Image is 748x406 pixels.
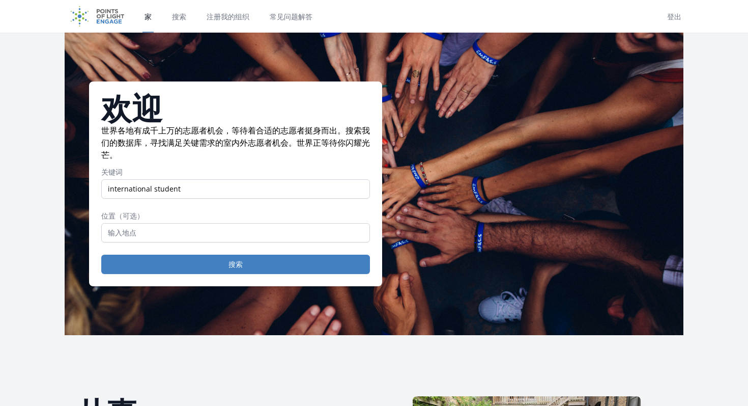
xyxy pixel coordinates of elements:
input: 输入地点 [101,223,370,242]
font: 注册我的组织 [207,12,249,21]
font: 位置 [101,211,116,221]
font: 关键词 [101,167,123,177]
font: 世界各地有成千上万的志愿者机会，等待着合适的志愿者挺身而出。搜索我们的数据库，寻找满足关键需求的室内外志愿者机会。世界正等待你闪耀光芒。 [101,125,370,160]
font: （可选） [116,211,144,221]
button: 搜索 [101,255,370,274]
font: 搜索 [228,259,243,269]
font: 欢迎 [101,90,162,127]
font: 搜索 [172,12,186,21]
font: 常见问题解答 [270,12,312,21]
font: 家 [145,12,152,21]
font: 登出 [667,12,681,21]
